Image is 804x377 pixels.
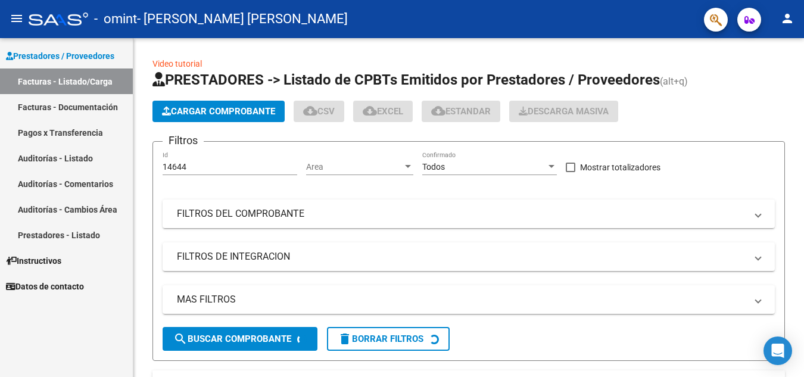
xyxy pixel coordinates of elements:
[422,162,445,172] span: Todos
[764,337,792,365] div: Open Intercom Messenger
[509,101,618,122] button: Descarga Masiva
[363,106,403,117] span: EXCEL
[163,132,204,149] h3: Filtros
[303,106,335,117] span: CSV
[152,101,285,122] button: Cargar Comprobante
[519,106,609,117] span: Descarga Masiva
[10,11,24,26] mat-icon: menu
[780,11,794,26] mat-icon: person
[338,332,352,346] mat-icon: delete
[6,49,114,63] span: Prestadores / Proveedores
[294,101,344,122] button: CSV
[353,101,413,122] button: EXCEL
[431,104,445,118] mat-icon: cloud_download
[6,254,61,267] span: Instructivos
[431,106,491,117] span: Estandar
[163,285,775,314] mat-expansion-panel-header: MAS FILTROS
[338,334,423,344] span: Borrar Filtros
[173,334,291,344] span: Buscar Comprobante
[306,162,403,172] span: Area
[152,71,660,88] span: PRESTADORES -> Listado de CPBTs Emitidos por Prestadores / Proveedores
[509,101,618,122] app-download-masive: Descarga masiva de comprobantes (adjuntos)
[177,207,746,220] mat-panel-title: FILTROS DEL COMPROBANTE
[162,106,275,117] span: Cargar Comprobante
[152,59,202,68] a: Video tutorial
[177,250,746,263] mat-panel-title: FILTROS DE INTEGRACION
[363,104,377,118] mat-icon: cloud_download
[177,293,746,306] mat-panel-title: MAS FILTROS
[327,327,450,351] button: Borrar Filtros
[422,101,500,122] button: Estandar
[163,242,775,271] mat-expansion-panel-header: FILTROS DE INTEGRACION
[660,76,688,87] span: (alt+q)
[6,280,84,293] span: Datos de contacto
[137,6,348,32] span: - [PERSON_NAME] [PERSON_NAME]
[303,104,317,118] mat-icon: cloud_download
[580,160,660,175] span: Mostrar totalizadores
[163,327,317,351] button: Buscar Comprobante
[163,200,775,228] mat-expansion-panel-header: FILTROS DEL COMPROBANTE
[94,6,137,32] span: - omint
[173,332,188,346] mat-icon: search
